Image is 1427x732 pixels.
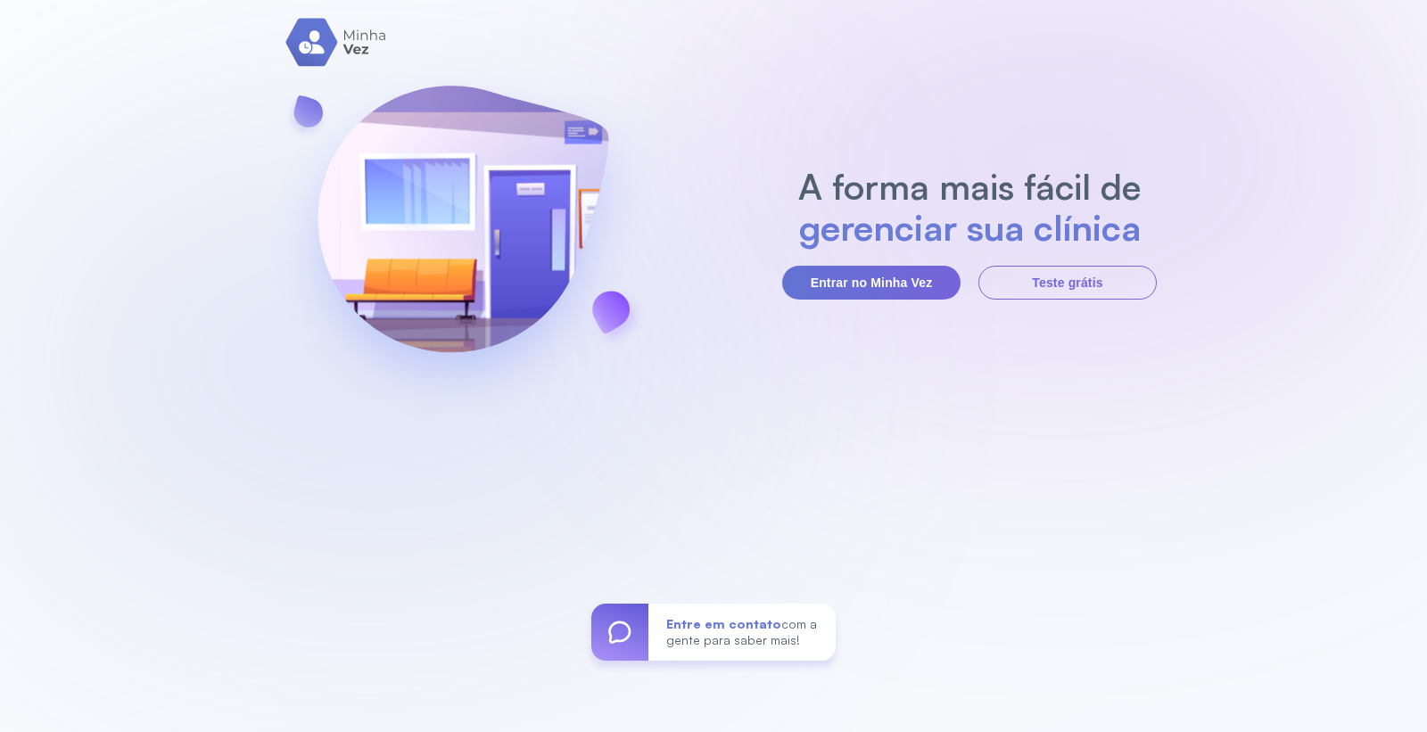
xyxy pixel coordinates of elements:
[270,38,656,426] img: banner-login.svg
[789,166,1151,207] h2: A forma mais fácil de
[591,604,836,661] a: Entre em contatocom a gente para saber mais!
[285,18,388,67] img: logo.svg
[648,604,836,661] div: com a gente para saber mais!
[978,266,1157,300] button: Teste grátis
[666,616,781,631] span: Entre em contato
[789,207,1151,248] h2: gerenciar sua clínica
[782,266,961,300] button: Entrar no Minha Vez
